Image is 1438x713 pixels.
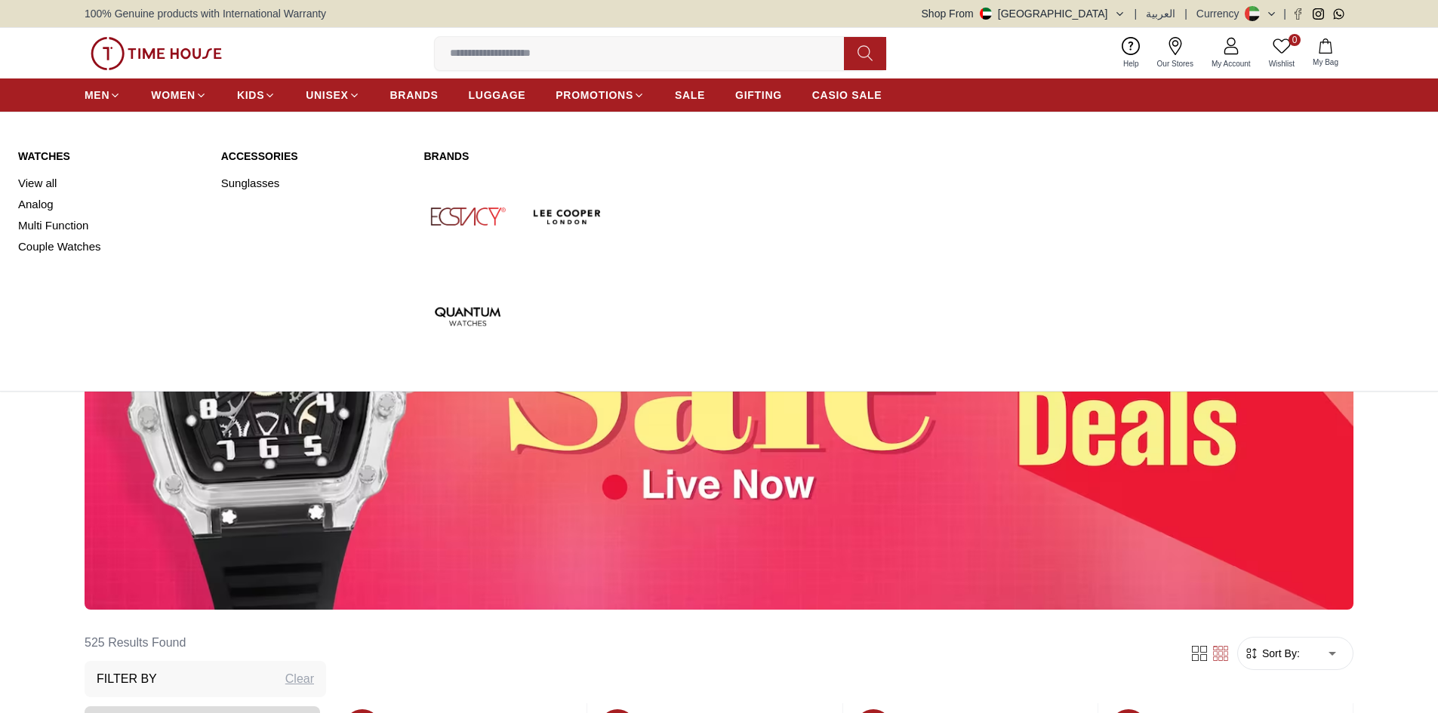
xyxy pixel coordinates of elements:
img: Tornado [723,173,811,260]
span: BRANDS [390,88,439,103]
a: Facebook [1292,8,1304,20]
span: 100% Genuine products with International Warranty [85,6,326,21]
span: My Account [1206,58,1257,69]
a: GIFTING [735,81,782,109]
span: | [1135,6,1138,21]
span: LUGGAGE [469,88,526,103]
a: Whatsapp [1333,8,1344,20]
a: UNISEX [306,81,359,109]
span: Help [1117,58,1145,69]
a: BRANDS [390,81,439,109]
a: SALE [675,81,705,109]
span: SALE [675,88,705,103]
span: | [1184,6,1187,21]
span: GIFTING [735,88,782,103]
img: Kenneth Scott [624,173,711,260]
a: Our Stores [1148,34,1202,72]
a: View all [18,173,203,194]
a: Analog [18,194,203,215]
a: Couple Watches [18,236,203,257]
a: CASIO SALE [812,81,882,109]
img: ... [91,37,222,70]
span: Our Stores [1151,58,1199,69]
button: My Bag [1304,35,1347,71]
img: Quantum [423,272,511,360]
span: CASIO SALE [812,88,882,103]
span: PROMOTIONS [556,88,633,103]
span: WOMEN [151,88,196,103]
a: Help [1114,34,1148,72]
a: Multi Function [18,215,203,236]
img: United Arab Emirates [980,8,992,20]
button: Shop From[GEOGRAPHIC_DATA] [922,6,1125,21]
span: Sort By: [1259,646,1300,661]
a: LUGGAGE [469,81,526,109]
span: My Bag [1307,57,1344,68]
a: Sunglasses [221,173,406,194]
a: Watches [18,149,203,164]
a: PROMOTIONS [556,81,645,109]
a: 0Wishlist [1260,34,1304,72]
a: Instagram [1313,8,1324,20]
div: Clear [285,670,314,688]
button: Sort By: [1244,646,1300,661]
h3: Filter By [97,670,157,688]
a: MEN [85,81,121,109]
h6: 525 Results Found [85,625,326,661]
span: | [1283,6,1286,21]
span: MEN [85,88,109,103]
a: Accessories [221,149,406,164]
span: Wishlist [1263,58,1301,69]
a: WOMEN [151,81,207,109]
a: KIDS [237,81,276,109]
span: KIDS [237,88,264,103]
img: Lee Cooper [524,173,611,260]
button: العربية [1146,6,1175,21]
span: UNISEX [306,88,348,103]
a: Brands [423,149,811,164]
span: 0 [1289,34,1301,46]
img: Ecstacy [423,173,511,260]
div: Currency [1196,6,1246,21]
